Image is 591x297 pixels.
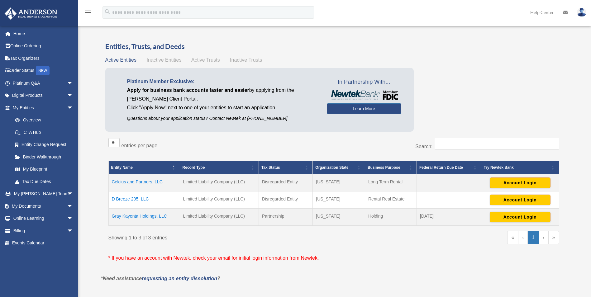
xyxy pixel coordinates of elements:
td: [US_STATE] [313,208,365,226]
img: User Pic [577,8,586,17]
div: Try Newtek Bank [484,164,550,171]
img: NewtekBankLogoSM.png [330,90,398,100]
a: Online Learningarrow_drop_down [4,212,83,225]
span: arrow_drop_down [67,188,79,200]
a: 1 [528,231,539,244]
td: Limited Liability Company (LLC) [180,174,259,191]
td: Holding [365,208,417,226]
td: Celcius and Partners, LLC [108,174,180,191]
a: Next [539,231,548,244]
div: NEW [36,66,50,75]
p: * If you have an account with Newtek, check your email for initial login information from Newtek. [108,254,559,262]
td: [US_STATE] [313,191,365,208]
td: D Breeze 205, LLC [108,191,180,208]
a: Platinum Q&Aarrow_drop_down [4,77,83,89]
span: arrow_drop_down [67,89,79,102]
a: Order StatusNEW [4,64,83,77]
a: Billingarrow_drop_down [4,224,83,237]
span: Record Type [183,165,205,170]
td: Long Term Rental [365,174,417,191]
th: Federal Return Due Date: Activate to sort [417,161,481,174]
a: My Documentsarrow_drop_down [4,200,83,212]
label: entries per page [122,143,158,148]
th: Tax Status: Activate to sort [259,161,312,174]
a: Online Ordering [4,40,83,52]
span: In Partnership With... [327,77,401,87]
label: Search: [415,144,432,149]
span: Organization State [315,165,348,170]
span: Federal Return Due Date [419,165,463,170]
td: Rental Real Estate [365,191,417,208]
a: Account Login [490,197,550,202]
img: Anderson Advisors Platinum Portal [3,7,59,20]
a: Home [4,27,83,40]
a: Previous [518,231,528,244]
a: Binder Walkthrough [9,151,79,163]
a: Learn More [327,103,401,114]
span: Apply for business bank accounts faster and easier [127,87,249,93]
th: Try Newtek Bank : Activate to sort [481,161,559,174]
td: Partnership [259,208,312,226]
th: Business Purpose: Activate to sort [365,161,417,174]
td: [DATE] [417,208,481,226]
a: menu [84,11,92,16]
a: My Entitiesarrow_drop_down [4,101,79,114]
span: arrow_drop_down [67,101,79,114]
p: Platinum Member Exclusive: [127,77,317,86]
a: My [PERSON_NAME] Teamarrow_drop_down [4,188,83,200]
span: Active Trusts [191,57,220,63]
a: Tax Due Dates [9,175,79,188]
span: Entity Name [111,165,133,170]
span: Inactive Trusts [230,57,262,63]
span: arrow_drop_down [67,77,79,90]
span: Active Entities [105,57,136,63]
a: Tax Organizers [4,52,83,64]
span: Business Purpose [368,165,400,170]
em: *Need assistance ? [101,276,220,281]
a: Events Calendar [4,237,83,249]
span: arrow_drop_down [67,200,79,213]
th: Organization State: Activate to sort [313,161,365,174]
a: Account Login [490,180,550,185]
th: Record Type: Activate to sort [180,161,259,174]
h3: Entities, Trusts, and Deeds [105,42,562,51]
p: Click "Apply Now" next to one of your entities to start an application. [127,103,317,112]
p: by applying from the [PERSON_NAME] Client Portal. [127,86,317,103]
a: Overview [9,114,76,126]
a: First [507,231,518,244]
td: Limited Liability Company (LLC) [180,208,259,226]
a: CTA Hub [9,126,79,139]
span: arrow_drop_down [67,224,79,237]
td: Limited Liability Company (LLC) [180,191,259,208]
div: Showing 1 to 3 of 3 entries [108,231,329,242]
th: Entity Name: Activate to invert sorting [108,161,180,174]
i: menu [84,9,92,16]
a: Entity Change Request [9,139,79,151]
a: Account Login [490,214,550,219]
span: Tax Status [261,165,280,170]
button: Account Login [490,195,550,205]
a: Last [548,231,559,244]
span: Inactive Entities [146,57,181,63]
button: Account Login [490,177,550,188]
td: Gray Kayenta Holdings, LLC [108,208,180,226]
td: Disregarded Entity [259,191,312,208]
i: search [104,8,111,15]
a: My Blueprint [9,163,79,176]
td: [US_STATE] [313,174,365,191]
p: Questions about your application status? Contact Newtek at [PHONE_NUMBER] [127,115,317,122]
button: Account Login [490,212,550,222]
a: Digital Productsarrow_drop_down [4,89,83,102]
a: requesting an entity dissolution [142,276,217,281]
td: Disregarded Entity [259,174,312,191]
span: arrow_drop_down [67,212,79,225]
